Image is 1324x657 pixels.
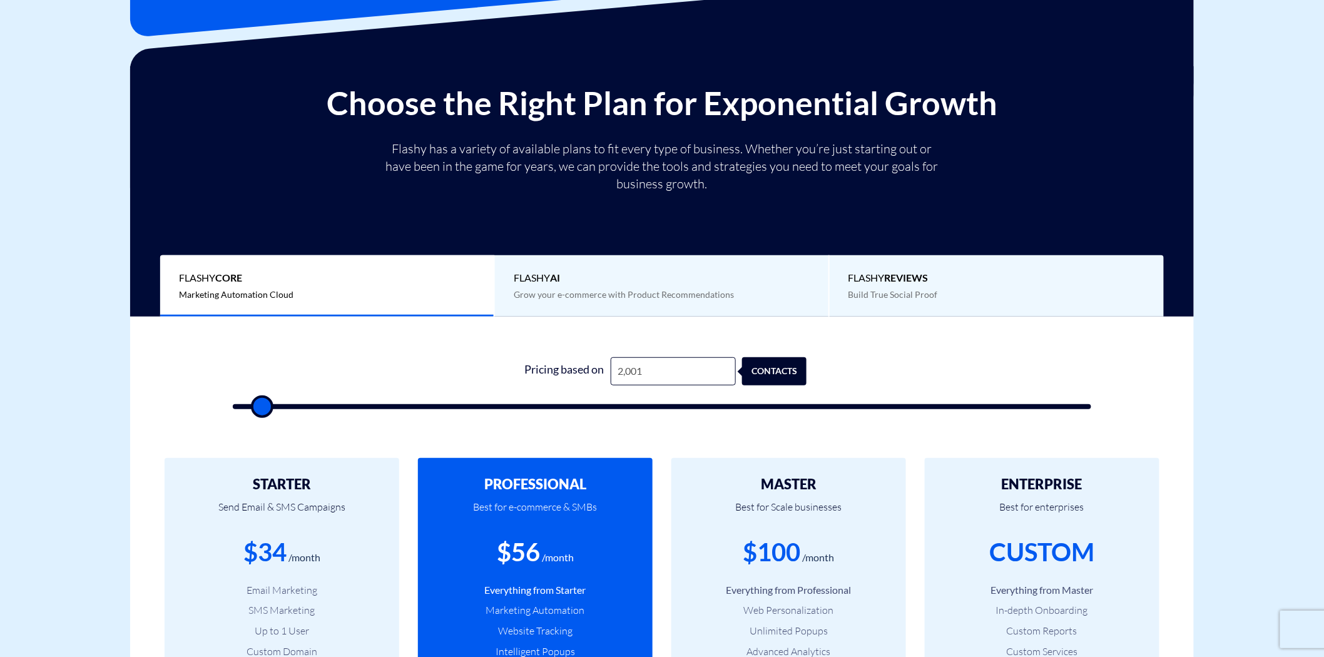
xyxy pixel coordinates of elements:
li: Marketing Automation [437,603,634,618]
div: /month [803,551,835,565]
div: /month [542,551,574,565]
h2: PROFESSIONAL [437,477,634,492]
li: Email Marketing [183,583,380,598]
div: CUSTOM [990,534,1095,570]
li: Everything from Professional [690,583,887,598]
span: Grow your e-commerce with Product Recommendations [514,289,734,300]
span: Build True Social Proof [848,289,938,300]
h2: STARTER [183,477,380,492]
h2: Choose the Right Plan for Exponential Growth [140,85,1184,121]
li: Website Tracking [437,624,634,638]
h2: MASTER [690,477,887,492]
li: SMS Marketing [183,603,380,618]
li: Unlimited Popups [690,624,887,638]
span: Marketing Automation Cloud [179,289,293,300]
li: In-depth Onboarding [944,603,1141,618]
b: Core [215,272,242,283]
p: Best for e-commerce & SMBs [437,492,634,534]
div: $56 [497,534,540,570]
li: Custom Reports [944,624,1141,638]
div: $100 [743,534,801,570]
p: Best for enterprises [944,492,1141,534]
p: Send Email & SMS Campaigns [183,492,380,534]
div: /month [288,551,320,565]
div: Pricing based on [517,357,611,385]
li: Up to 1 User [183,624,380,638]
p: Best for Scale businesses [690,492,887,534]
b: REVIEWS [885,272,929,283]
span: Flashy [514,271,810,285]
span: Flashy [848,271,1145,285]
li: Everything from Starter [437,583,634,598]
span: Flashy [179,271,475,285]
li: Everything from Master [944,583,1141,598]
p: Flashy has a variety of available plans to fit every type of business. Whether you’re just starti... [380,140,944,193]
li: Web Personalization [690,603,887,618]
div: $34 [243,534,287,570]
b: AI [550,272,560,283]
div: contacts [751,357,815,385]
h2: ENTERPRISE [944,477,1141,492]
